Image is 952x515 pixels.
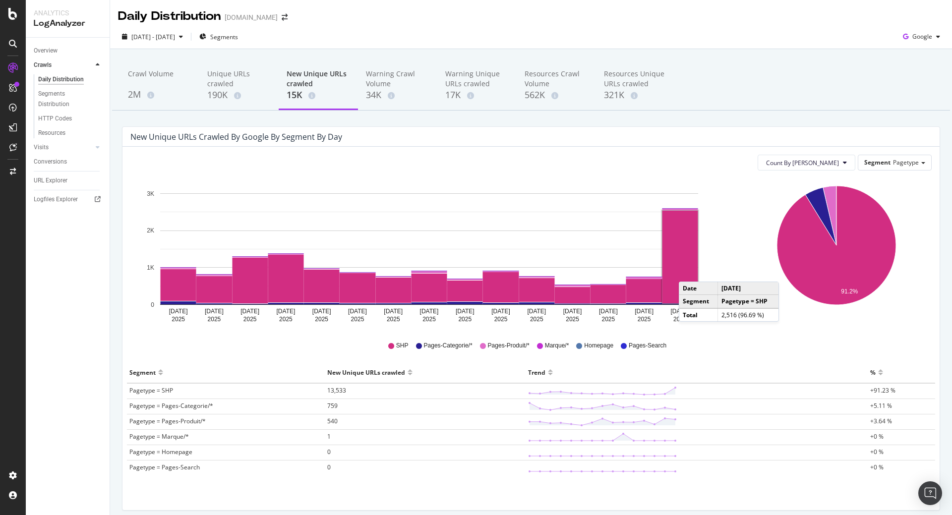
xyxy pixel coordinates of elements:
[679,295,717,308] td: Segment
[38,89,103,110] a: Segments Distribution
[207,89,271,102] div: 190K
[129,386,173,395] span: Pagetype = SHP
[530,316,543,323] text: 2025
[240,308,259,315] text: [DATE]
[327,463,331,471] span: 0
[766,159,839,167] span: Count By Day
[841,288,858,295] text: 91.2%
[604,89,667,102] div: 321K
[717,282,778,295] td: [DATE]
[38,114,72,124] div: HTTP Codes
[870,432,884,441] span: +0 %
[130,178,728,327] svg: A chart.
[129,401,213,410] span: Pagetype = Pages-Categorie/*
[225,12,278,22] div: [DOMAIN_NAME]
[34,175,103,186] a: URL Explorer
[34,157,67,167] div: Conversions
[679,308,717,321] td: Total
[195,29,242,45] button: Segments
[38,128,65,138] div: Resources
[34,18,102,29] div: LogAnalyzer
[717,295,778,308] td: Pagetype = SHP
[327,364,405,380] div: New Unique URLs crawled
[282,14,288,21] div: arrow-right-arrow-left
[458,316,472,323] text: 2025
[34,46,103,56] a: Overview
[38,74,84,85] div: Daily Distribution
[287,69,350,89] div: New Unique URLs crawled
[673,316,687,323] text: 2025
[870,417,892,425] span: +3.64 %
[424,342,473,350] span: Pages-Categorie/*
[584,342,613,350] span: Homepage
[743,178,930,327] svg: A chart.
[912,32,932,41] span: Google
[899,29,944,45] button: Google
[128,69,191,88] div: Crawl Volume
[327,417,338,425] span: 540
[34,46,58,56] div: Overview
[129,432,189,441] span: Pagetype = Marque/*
[34,194,78,205] div: Logfiles Explorer
[870,448,884,456] span: +0 %
[635,308,654,315] text: [DATE]
[147,190,154,197] text: 3K
[287,89,350,102] div: 15K
[601,316,615,323] text: 2025
[348,308,367,315] text: [DATE]
[147,264,154,271] text: 1K
[599,308,618,315] text: [DATE]
[312,308,331,315] text: [DATE]
[491,308,510,315] text: [DATE]
[525,89,588,102] div: 562K
[129,364,156,380] div: Segment
[679,282,717,295] td: Date
[130,132,342,142] div: New Unique URLs crawled by google by Segment by Day
[34,142,93,153] a: Visits
[396,342,409,350] span: SHP
[131,33,175,41] span: [DATE] - [DATE]
[129,417,206,425] span: Pagetype = Pages-Produit/*
[243,316,257,323] text: 2025
[445,89,509,102] div: 17K
[918,481,942,505] div: Open Intercom Messenger
[118,29,187,45] button: [DATE] - [DATE]
[210,33,238,41] span: Segments
[279,316,293,323] text: 2025
[34,60,52,70] div: Crawls
[208,316,221,323] text: 2025
[384,308,403,315] text: [DATE]
[758,155,855,171] button: Count By [PERSON_NAME]
[445,69,509,89] div: Warning Unique URLs crawled
[34,60,93,70] a: Crawls
[315,316,328,323] text: 2025
[38,89,93,110] div: Segments Distribution
[566,316,579,323] text: 2025
[893,158,919,167] span: Pagetype
[864,158,891,167] span: Segment
[207,69,271,89] div: Unique URLs crawled
[34,157,103,167] a: Conversions
[169,308,188,315] text: [DATE]
[205,308,224,315] text: [DATE]
[525,69,588,89] div: Resources Crawl Volume
[129,463,200,471] span: Pagetype = Pages-Search
[128,88,191,101] div: 2M
[670,308,689,315] text: [DATE]
[34,142,49,153] div: Visits
[494,316,508,323] text: 2025
[172,316,185,323] text: 2025
[545,342,569,350] span: Marque/*
[38,114,103,124] a: HTTP Codes
[151,301,154,308] text: 0
[327,386,346,395] span: 13,533
[717,308,778,321] td: 2,516 (96.69 %)
[420,308,439,315] text: [DATE]
[327,448,331,456] span: 0
[638,316,651,323] text: 2025
[366,69,429,89] div: Warning Crawl Volume
[870,463,884,471] span: +0 %
[870,364,876,380] div: %
[629,342,666,350] span: Pages-Search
